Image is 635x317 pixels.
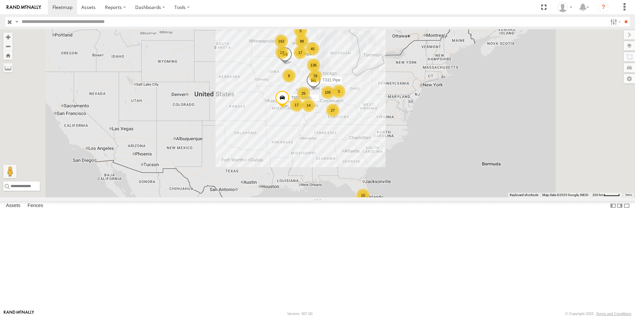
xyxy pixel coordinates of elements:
div: 14 [302,99,315,112]
div: 162 [275,35,288,48]
div: 88 [295,35,309,48]
div: 136 [307,58,320,72]
div: 78 [309,69,322,83]
span: T331 Pipe [322,78,340,82]
span: Map data ©2025 Google, INEGI [542,193,589,197]
div: 17 [275,46,289,59]
div: Jay Hammerstrom [555,2,575,12]
div: 27 [326,104,339,117]
label: Measure [3,63,13,72]
div: 10 [356,189,370,202]
label: Search Query [14,17,19,27]
div: Version: 307.00 [287,312,313,316]
a: Terms and Conditions [596,312,631,316]
button: Map Scale: 200 km per 44 pixels [590,193,622,197]
div: 3 [332,85,345,98]
a: Terms (opens in new tab) [625,194,632,196]
div: 8 [282,69,296,82]
label: Assets [3,201,24,210]
button: Zoom in [3,33,13,42]
label: Hide Summary Table [623,201,630,211]
img: rand-logo.svg [7,5,41,10]
label: Fences [24,201,46,210]
div: 45 [306,42,319,55]
span: T682 Stretch Flat [291,95,321,100]
button: Zoom out [3,42,13,51]
button: Zoom Home [3,51,13,60]
span: 200 km [592,193,604,197]
label: Search Filter Options [608,17,622,27]
div: 5 [294,24,307,38]
a: Visit our Website [4,310,34,317]
button: Keyboard shortcuts [510,193,538,197]
i: ? [598,2,609,13]
div: 25 [297,87,310,100]
label: Dock Summary Table to the Right [616,201,623,211]
div: 17 [294,46,307,59]
button: Drag Pegman onto the map to open Street View [3,165,17,178]
div: 17 [290,98,303,112]
div: © Copyright 2025 - [565,312,631,316]
label: Dock Summary Table to the Left [610,201,616,211]
label: Map Settings [624,74,635,83]
div: 105 [321,86,334,99]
